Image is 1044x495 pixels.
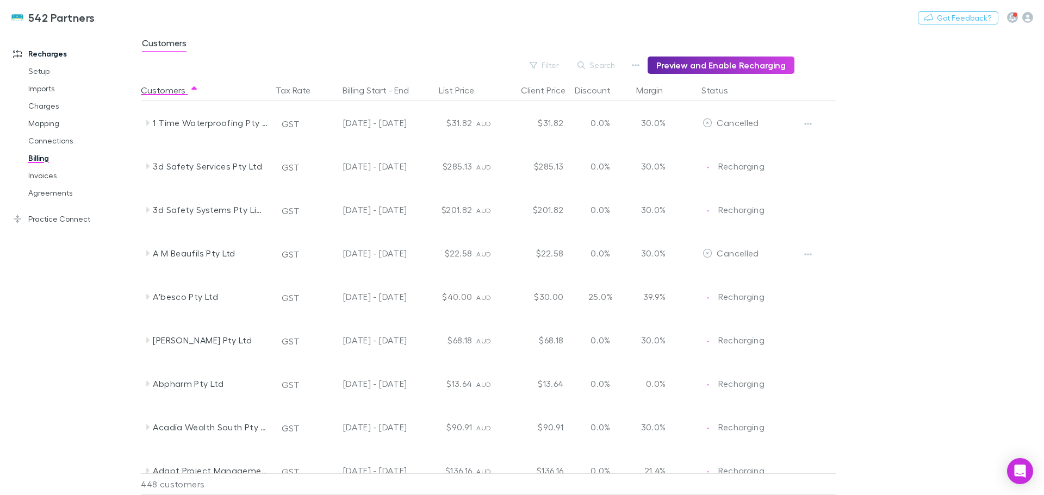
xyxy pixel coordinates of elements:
button: Filter [524,59,565,72]
a: Practice Connect [2,210,147,228]
div: $285.13 [502,145,568,188]
div: Adapt Project Management Pty Ltd [153,449,268,492]
div: [DATE] - [DATE] [318,318,407,362]
span: Cancelled [717,248,759,258]
a: 542 Partners [4,4,102,30]
span: AUD [476,467,491,475]
div: $90.91 [502,405,568,449]
div: [DATE] - [DATE] [318,145,407,188]
div: $22.58 [411,231,476,275]
div: 0.0% [568,101,633,145]
div: [DATE] - [DATE] [318,231,407,275]
button: Customers [141,79,198,101]
span: Recharging [718,204,765,215]
span: Recharging [718,465,765,475]
div: Tax Rate [276,79,324,101]
p: 30.0% [637,334,666,347]
div: [DATE] - [DATE] [318,101,407,145]
div: [DATE] - [DATE] [318,188,407,231]
div: $40.00 [411,275,476,318]
div: 25.0% [568,275,633,318]
div: A M Beaufils Pty LtdGST[DATE] - [DATE]$22.58AUD$22.580.0%30.0%EditCancelled [141,231,841,275]
p: 0.0% [637,377,666,390]
div: $30.00 [502,275,568,318]
img: Recharging [703,423,713,434]
div: A M Beaufils Pty Ltd [153,231,268,275]
button: List Price [439,79,487,101]
a: Invoices [17,167,147,184]
div: 3d Safety Services Pty Ltd [153,145,268,188]
div: [DATE] - [DATE] [318,405,407,449]
div: $22.58 [502,231,568,275]
div: $68.18 [502,318,568,362]
div: Abpharm Pty LtdGST[DATE] - [DATE]$13.64AUD$13.640.0%0.0%EditRechargingRecharging [141,362,841,405]
div: A'besco Pty Ltd [153,275,268,318]
p: 21.4% [637,464,666,477]
div: 0.0% [568,362,633,405]
button: GST [277,115,304,133]
button: Client Price [521,79,579,101]
div: 0.0% [568,405,633,449]
div: $31.82 [502,101,568,145]
div: $201.82 [411,188,476,231]
button: GST [277,202,304,220]
span: Recharging [718,378,765,389]
button: GST [277,419,304,437]
div: 1 Time Waterproofing Pty Ltd [153,101,268,145]
button: GST [277,289,304,306]
div: [PERSON_NAME] Pty Ltd [153,318,268,362]
p: 39.9% [637,290,666,303]
span: Customers [142,37,187,52]
img: Recharging [703,336,713,347]
div: 0.0% [568,231,633,275]
div: 0.0% [568,318,633,362]
img: Recharging [703,379,713,390]
button: GST [277,159,304,176]
a: Billing [17,149,147,167]
a: Mapping [17,115,147,132]
div: Open Intercom Messenger [1007,458,1033,484]
a: Imports [17,80,147,97]
div: Adapt Project Management Pty LtdGST[DATE] - [DATE]$136.16AUD$136.160.0%21.4%EditRechargingRecharging [141,449,841,492]
span: AUD [476,380,491,389]
button: GST [277,463,304,480]
button: Discount [575,79,624,101]
a: Setup [17,62,147,80]
div: $13.64 [502,362,568,405]
button: GST [277,333,304,350]
div: Acadia Wealth South Pty LtdGST[DATE] - [DATE]$90.91AUD$90.910.0%30.0%EditRechargingRecharging [141,405,841,449]
div: [DATE] - [DATE] [318,449,407,492]
a: Recharges [2,45,147,62]
button: Preview and Enable Recharging [648,57,794,74]
img: Recharging [703,205,713,216]
button: Margin [636,79,676,101]
div: 448 customers [141,473,271,495]
span: Recharging [718,335,765,345]
button: Got Feedback? [918,11,998,24]
p: 30.0% [637,160,666,173]
span: AUD [476,163,491,171]
button: Billing Start - End [343,79,422,101]
div: 1 Time Waterproofing Pty LtdGST[DATE] - [DATE]$31.82AUD$31.820.0%30.0%EditCancelled [141,101,841,145]
span: AUD [476,293,491,302]
div: $90.91 [411,405,476,449]
p: 30.0% [637,421,666,434]
span: Recharging [718,291,765,302]
div: 3d Safety Systems Pty LimitedGST[DATE] - [DATE]$201.82AUD$201.820.0%30.0%EditRechargingRecharging [141,188,841,231]
button: GST [277,246,304,263]
div: 0.0% [568,188,633,231]
p: 30.0% [637,247,666,260]
img: Recharging [703,292,713,303]
div: 0.0% [568,449,633,492]
span: AUD [476,250,491,258]
div: Abpharm Pty Ltd [153,362,268,405]
div: $68.18 [411,318,476,362]
div: [DATE] - [DATE] [318,362,407,405]
div: $201.82 [502,188,568,231]
div: [DATE] - [DATE] [318,275,407,318]
span: Recharging [718,422,765,432]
